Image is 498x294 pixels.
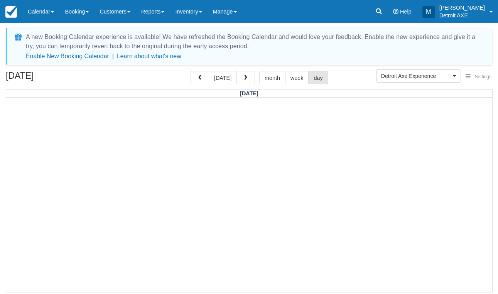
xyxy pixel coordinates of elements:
[26,52,109,60] button: Enable New Booking Calendar
[439,4,485,12] p: [PERSON_NAME]
[376,69,461,83] button: Detroit Axe Experience
[393,9,398,14] i: Help
[6,71,103,85] h2: [DATE]
[422,6,435,18] div: M
[259,71,285,84] button: month
[117,53,181,59] a: Learn about what's new
[26,32,483,51] div: A new Booking Calendar experience is available! We have refreshed the Booking Calendar and would ...
[112,53,114,59] span: |
[240,90,258,96] span: [DATE]
[475,74,491,79] span: Settings
[400,8,412,15] span: Help
[439,12,485,19] p: Detroit AXE
[308,71,328,84] button: day
[381,72,451,80] span: Detroit Axe Experience
[209,71,237,84] button: [DATE]
[5,6,17,18] img: checkfront-main-nav-mini-logo.png
[461,71,496,83] button: Settings
[285,71,309,84] button: week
